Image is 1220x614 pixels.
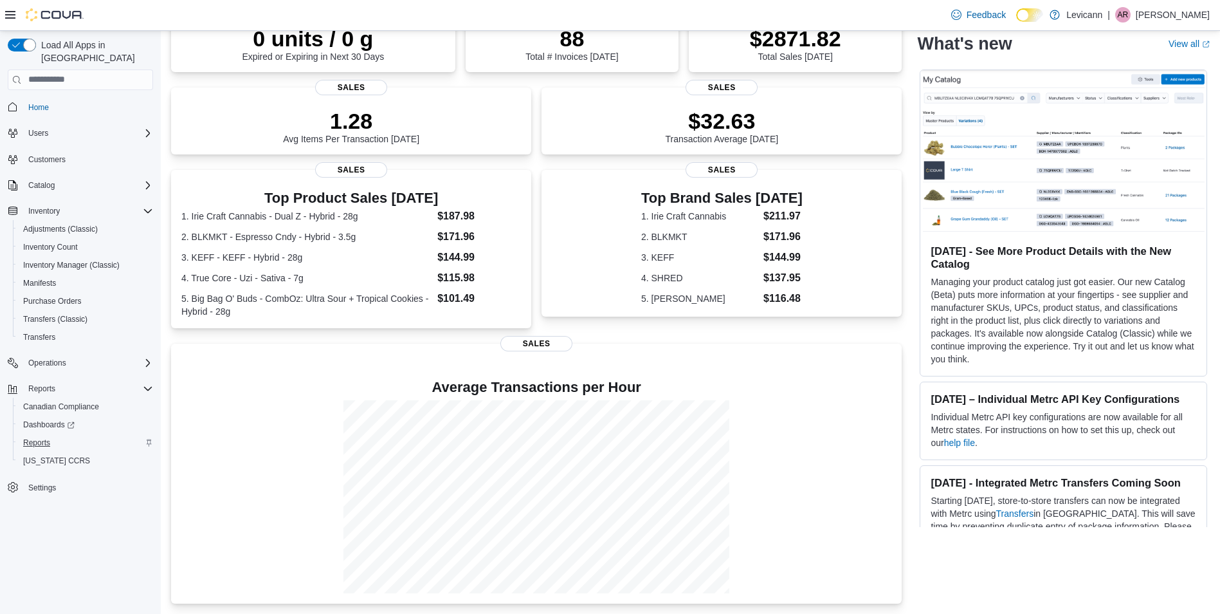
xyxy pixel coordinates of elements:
span: Purchase Orders [23,296,82,306]
h2: What's new [917,33,1012,54]
h3: [DATE] - Integrated Metrc Transfers Coming Soon [931,476,1196,489]
span: Inventory Manager (Classic) [23,260,120,270]
button: Catalog [3,176,158,194]
span: Feedback [967,8,1006,21]
dt: 3. KEFF [641,251,758,264]
p: $2871.82 [750,26,841,51]
p: | [1107,7,1110,23]
span: Customers [23,151,153,167]
a: Customers [23,152,71,167]
dd: $115.98 [437,270,521,286]
dd: $171.96 [437,229,521,245]
a: Transfers [18,330,60,345]
span: [US_STATE] CCRS [23,456,90,466]
button: Transfers [13,328,158,346]
a: Feedback [946,2,1011,28]
dd: $116.48 [763,291,803,306]
div: Transaction Average [DATE] [666,108,779,144]
div: Avg Items Per Transaction [DATE] [283,108,419,144]
h3: Top Brand Sales [DATE] [641,191,803,206]
button: Adjustments (Classic) [13,220,158,238]
span: Home [23,99,153,115]
div: Total # Invoices [DATE] [525,26,618,62]
span: Canadian Compliance [18,399,153,414]
a: View allExternal link [1169,39,1210,49]
span: Inventory Count [23,242,78,252]
dd: $187.98 [437,209,521,224]
dt: 5. [PERSON_NAME] [641,292,758,305]
span: Reports [23,381,153,396]
h4: Average Transactions per Hour [181,380,891,395]
button: Purchase Orders [13,292,158,310]
a: Purchase Orders [18,293,87,309]
p: 88 [525,26,618,51]
dd: $211.97 [763,209,803,224]
dt: 2. BLKMKT - Espresso Cndy - Hybrid - 3.5g [181,230,432,243]
span: Transfers (Classic) [18,312,153,327]
button: [US_STATE] CCRS [13,452,158,470]
svg: External link [1202,41,1210,48]
span: Inventory Manager (Classic) [18,257,153,273]
dt: 1. Irie Craft Cannabis [641,210,758,223]
span: Catalog [28,180,55,191]
button: Customers [3,150,158,169]
span: Purchase Orders [18,293,153,309]
button: Inventory [23,203,65,219]
p: 1.28 [283,108,419,134]
span: Users [28,128,48,138]
dd: $137.95 [763,270,803,286]
span: Reports [18,435,153,451]
h3: [DATE] – Individual Metrc API Key Configurations [931,393,1196,405]
a: Canadian Compliance [18,399,104,414]
span: Inventory Count [18,239,153,255]
span: Sales [686,80,758,95]
p: Levicann [1066,7,1102,23]
span: Catalog [23,178,153,193]
h3: Top Product Sales [DATE] [181,191,521,206]
nav: Complex example [8,93,153,530]
a: Manifests [18,275,61,291]
span: Dashboards [18,417,153,433]
span: Washington CCRS [18,453,153,469]
button: Users [3,124,158,142]
button: Manifests [13,274,158,292]
dt: 4. SHRED [641,272,758,284]
span: AR [1118,7,1129,23]
span: Customers [28,154,66,165]
span: Transfers [18,330,153,345]
p: Managing your product catalog just got easier. Our new Catalog (Beta) puts more information at yo... [931,275,1196,366]
span: Canadian Compliance [23,402,99,412]
a: Home [23,100,54,115]
p: $32.63 [666,108,779,134]
button: Catalog [23,178,60,193]
a: Dashboards [13,416,158,434]
button: Operations [3,354,158,372]
a: Transfers [996,508,1034,519]
p: Starting [DATE], store-to-store transfers can now be integrated with Metrc using in [GEOGRAPHIC_D... [931,494,1196,559]
span: Settings [23,479,153,495]
dd: $171.96 [763,229,803,245]
span: Home [28,102,49,113]
a: Inventory Count [18,239,83,255]
button: Inventory [3,202,158,220]
h3: [DATE] - See More Product Details with the New Catalog [931,245,1196,270]
dd: $144.99 [763,250,803,265]
div: Expired or Expiring in Next 30 Days [242,26,384,62]
span: Reports [28,384,55,394]
a: Settings [23,480,61,496]
span: Adjustments (Classic) [23,224,98,234]
p: Individual Metrc API key configurations are now available for all Metrc states. For instructions ... [931,411,1196,449]
span: Manifests [23,278,56,288]
span: Dashboards [23,420,75,430]
button: Canadian Compliance [13,398,158,416]
span: Users [23,126,153,141]
a: [US_STATE] CCRS [18,453,95,469]
dt: 5. Big Bag O' Buds - CombOz: Ultra Sour + Tropical Cookies - Hybrid - 28g [181,292,432,318]
span: Operations [23,355,153,371]
button: Inventory Count [13,238,158,256]
span: Dark Mode [1016,22,1017,23]
span: Sales [500,336,572,351]
button: Operations [23,355,71,371]
a: help file [944,438,975,448]
span: Sales [686,162,758,178]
